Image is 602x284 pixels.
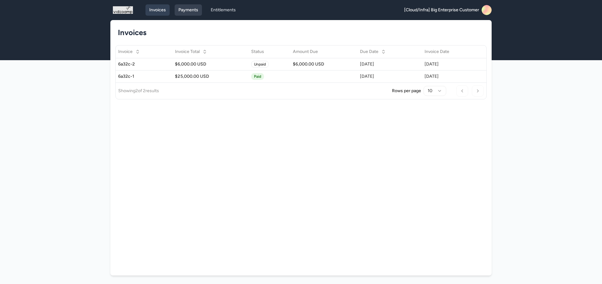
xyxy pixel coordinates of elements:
[145,4,170,16] a: Invoices
[404,5,492,15] a: [Cloud/Infra] Big Enterprise Customer
[175,4,202,16] a: Payments
[392,88,421,94] p: Rows per page
[207,4,240,16] a: Entitlements
[118,28,479,38] h1: Invoices
[118,73,170,80] div: 6a32c-1
[293,61,355,67] div: $6,000.00 USD
[251,73,264,80] span: Paid
[356,47,390,57] button: Due Date
[113,5,133,15] img: logo_1757534123.png
[118,49,133,55] span: Invoice
[360,73,419,80] div: [DATE]
[175,61,246,67] div: $6,000.00 USD
[171,47,211,57] button: Invoice Total
[425,61,475,67] div: [DATE]
[249,45,290,58] th: Status
[360,61,419,67] div: [DATE]
[404,7,479,13] span: [Cloud/Infra] Big Enterprise Customer
[422,45,477,58] th: Invoice Date
[118,61,170,67] div: 6a32c-2
[114,47,144,57] button: Invoice
[425,73,475,80] div: [DATE]
[251,61,269,68] span: Unpaid
[175,49,200,55] span: Invoice Total
[175,73,246,80] div: $25,000.00 USD
[360,49,378,55] span: Due Date
[118,88,159,94] p: Showing 2 of 2 results
[290,45,358,58] th: Amount Due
